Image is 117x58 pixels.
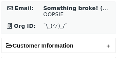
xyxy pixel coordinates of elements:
[14,23,36,29] strong: Org ID:
[43,11,63,17] span: OOPSIE
[43,23,67,29] span: ¯\_(ツ)_/¯
[15,5,34,11] strong: Email:
[2,38,115,53] h2: Customer Information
